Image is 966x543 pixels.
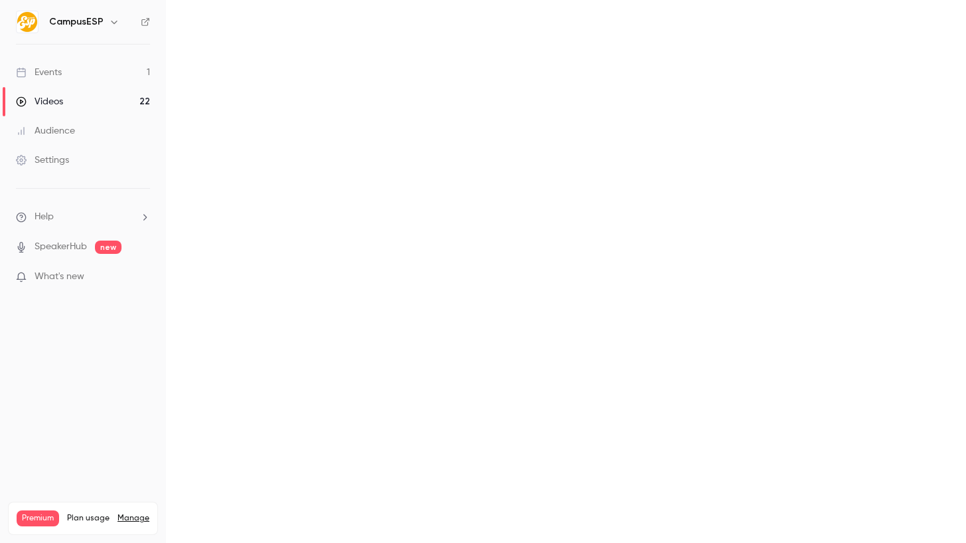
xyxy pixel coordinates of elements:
[35,240,87,254] a: SpeakerHub
[35,270,84,284] span: What's new
[35,210,54,224] span: Help
[49,15,104,29] h6: CampusESP
[17,510,59,526] span: Premium
[16,95,63,108] div: Videos
[95,241,121,254] span: new
[16,154,69,167] div: Settings
[134,271,150,283] iframe: Noticeable Trigger
[17,11,38,33] img: CampusESP
[67,513,110,524] span: Plan usage
[16,66,62,79] div: Events
[16,210,150,224] li: help-dropdown-opener
[16,124,75,138] div: Audience
[118,513,149,524] a: Manage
